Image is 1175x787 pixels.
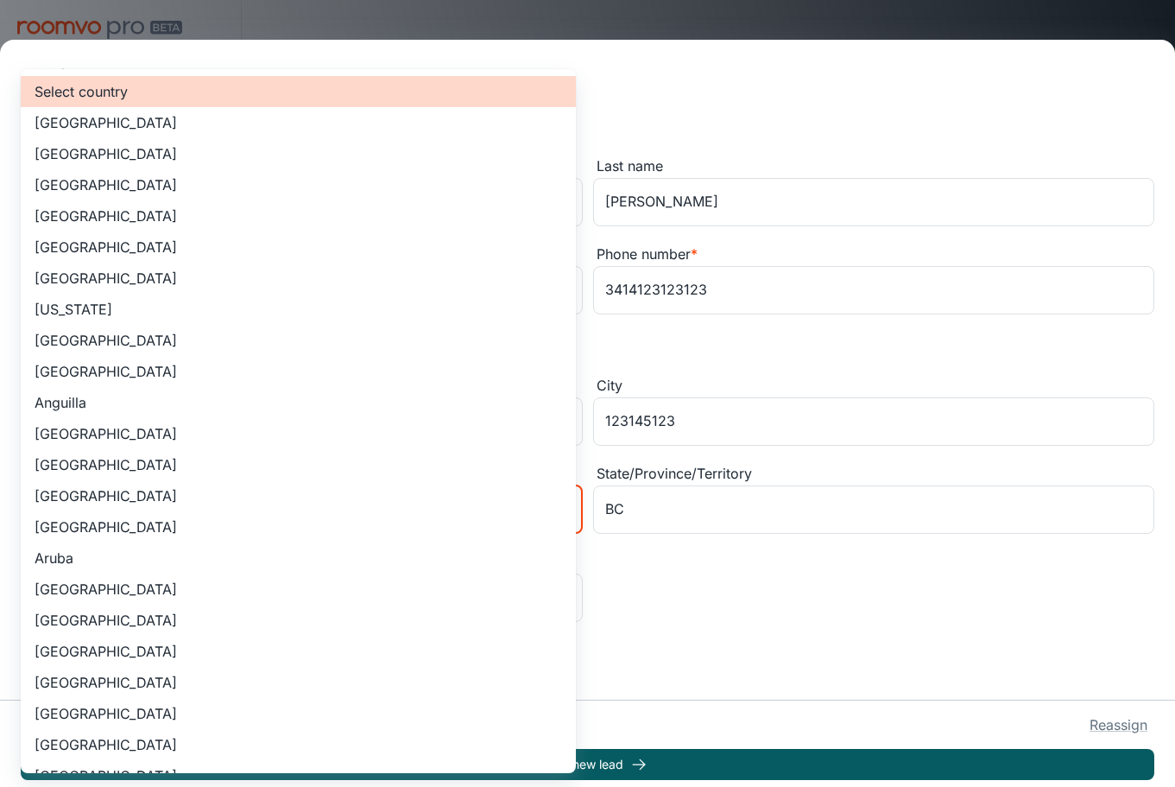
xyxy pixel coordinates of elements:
li: [GEOGRAPHIC_DATA] [21,232,576,263]
li: [GEOGRAPHIC_DATA] [21,667,576,698]
li: [GEOGRAPHIC_DATA] [21,325,576,356]
li: [GEOGRAPHIC_DATA] [21,605,576,636]
li: [GEOGRAPHIC_DATA] [21,263,576,294]
li: [GEOGRAPHIC_DATA] [21,449,576,480]
li: Anguilla [21,387,576,418]
li: [GEOGRAPHIC_DATA] [21,138,576,169]
li: [GEOGRAPHIC_DATA] [21,418,576,449]
li: [GEOGRAPHIC_DATA] [21,698,576,729]
li: Select country [21,76,576,107]
li: [GEOGRAPHIC_DATA] [21,200,576,232]
li: [GEOGRAPHIC_DATA] [21,107,576,138]
li: [GEOGRAPHIC_DATA] [21,636,576,667]
li: Aruba [21,543,576,574]
li: [GEOGRAPHIC_DATA] [21,480,576,511]
li: [GEOGRAPHIC_DATA] [21,356,576,387]
li: [GEOGRAPHIC_DATA] [21,169,576,200]
li: [GEOGRAPHIC_DATA] [21,729,576,760]
li: [US_STATE] [21,294,576,325]
li: [GEOGRAPHIC_DATA] [21,574,576,605]
li: [GEOGRAPHIC_DATA] [21,511,576,543]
